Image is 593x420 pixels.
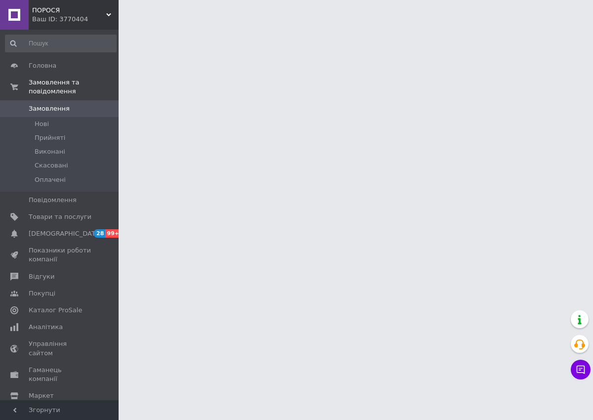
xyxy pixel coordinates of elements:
span: Прийняті [35,133,65,142]
span: Показники роботи компанії [29,246,91,264]
span: Нові [35,120,49,128]
span: Управління сайтом [29,339,91,357]
span: Скасовані [35,161,68,170]
span: Замовлення та повідомлення [29,78,119,96]
button: Чат з покупцем [571,360,591,379]
span: Оплачені [35,175,66,184]
span: Замовлення [29,104,70,113]
span: Маркет [29,391,54,400]
span: Гаманець компанії [29,366,91,383]
span: Повідомлення [29,196,77,205]
span: Каталог ProSale [29,306,82,315]
input: Пошук [5,35,117,52]
span: 99+ [105,229,122,238]
span: [DEMOGRAPHIC_DATA] [29,229,102,238]
span: Виконані [35,147,65,156]
span: Аналітика [29,323,63,332]
span: 28 [94,229,105,238]
span: Покупці [29,289,55,298]
span: Головна [29,61,56,70]
span: Відгуки [29,272,54,281]
span: ПОРОСЯ [32,6,106,15]
span: Товари та послуги [29,212,91,221]
div: Ваш ID: 3770404 [32,15,119,24]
